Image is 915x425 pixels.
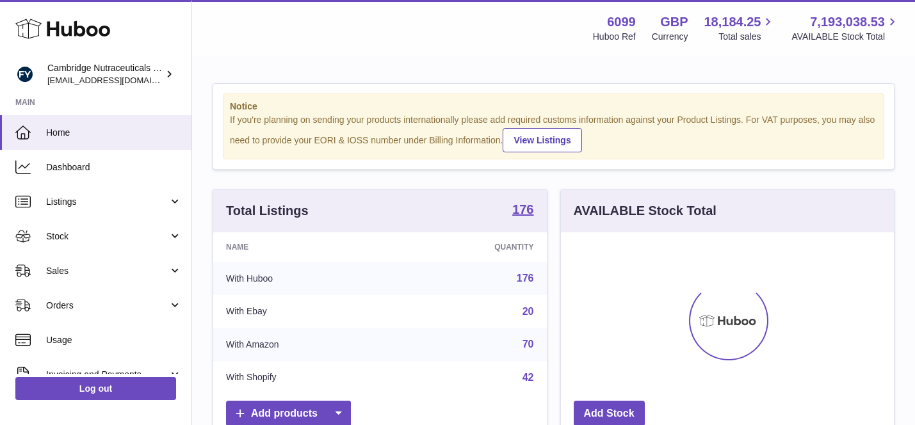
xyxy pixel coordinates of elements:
[718,31,775,43] span: Total sales
[46,369,168,381] span: Invoicing and Payments
[396,232,547,262] th: Quantity
[47,62,163,86] div: Cambridge Nutraceuticals Ltd
[593,31,636,43] div: Huboo Ref
[15,65,35,84] img: huboo@camnutra.com
[607,13,636,31] strong: 6099
[512,203,533,218] a: 176
[522,372,534,383] a: 42
[503,128,581,152] a: View Listings
[660,13,688,31] strong: GBP
[213,295,396,328] td: With Ebay
[213,262,396,295] td: With Huboo
[47,75,188,85] span: [EMAIL_ADDRESS][DOMAIN_NAME]
[704,13,761,31] span: 18,184.25
[46,265,168,277] span: Sales
[46,161,182,173] span: Dashboard
[46,300,168,312] span: Orders
[46,127,182,139] span: Home
[226,202,309,220] h3: Total Listings
[704,13,775,43] a: 18,184.25 Total sales
[213,361,396,394] td: With Shopify
[810,13,885,31] span: 7,193,038.53
[230,100,877,113] strong: Notice
[522,339,534,349] a: 70
[46,230,168,243] span: Stock
[517,273,534,284] a: 176
[791,31,900,43] span: AVAILABLE Stock Total
[213,232,396,262] th: Name
[213,328,396,361] td: With Amazon
[46,196,168,208] span: Listings
[230,114,877,152] div: If you're planning on sending your products internationally please add required customs informati...
[791,13,900,43] a: 7,193,038.53 AVAILABLE Stock Total
[652,31,688,43] div: Currency
[15,377,176,400] a: Log out
[46,334,182,346] span: Usage
[574,202,717,220] h3: AVAILABLE Stock Total
[512,203,533,216] strong: 176
[522,306,534,317] a: 20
